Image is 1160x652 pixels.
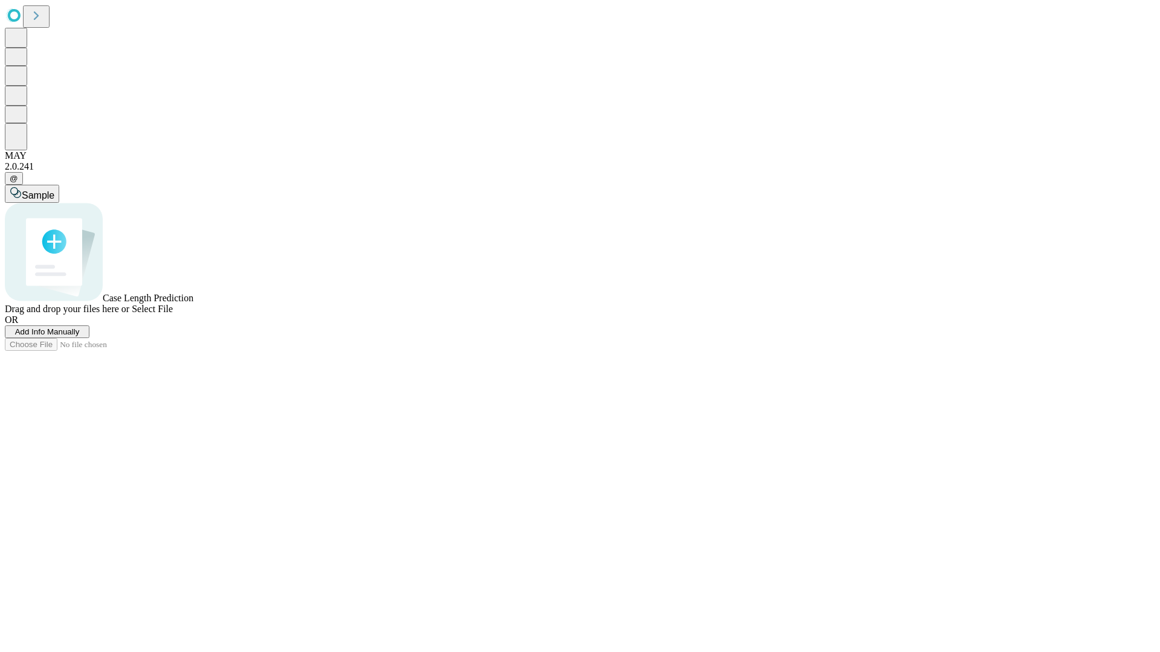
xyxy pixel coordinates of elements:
span: Sample [22,190,54,200]
span: Select File [132,304,173,314]
div: 2.0.241 [5,161,1155,172]
div: MAY [5,150,1155,161]
span: @ [10,174,18,183]
span: Drag and drop your files here or [5,304,129,314]
button: Add Info Manually [5,325,89,338]
button: @ [5,172,23,185]
span: Add Info Manually [15,327,80,336]
span: Case Length Prediction [103,293,193,303]
span: OR [5,315,18,325]
button: Sample [5,185,59,203]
